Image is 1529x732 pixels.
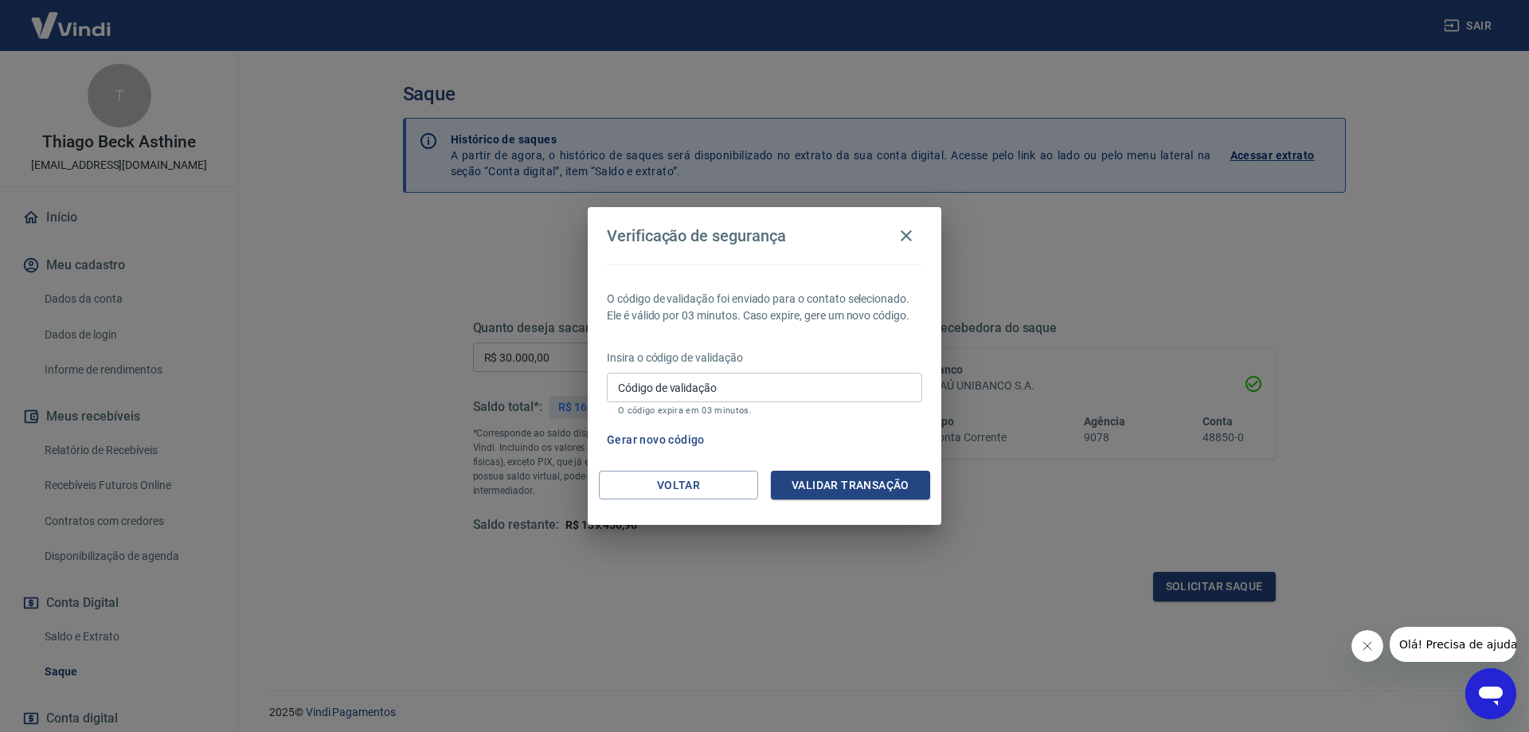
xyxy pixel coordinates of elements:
p: Insira o código de validação [607,350,922,366]
button: Validar transação [771,471,930,500]
span: Olá! Precisa de ajuda? [10,11,134,24]
button: Voltar [599,471,758,500]
p: O código expira em 03 minutos. [618,405,911,416]
h4: Verificação de segurança [607,226,786,245]
iframe: Mensagem da empresa [1390,627,1516,662]
p: O código de validação foi enviado para o contato selecionado. Ele é válido por 03 minutos. Caso e... [607,291,922,324]
button: Gerar novo código [600,425,711,455]
iframe: Botão para abrir a janela de mensagens [1465,668,1516,719]
iframe: Fechar mensagem [1351,630,1383,662]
